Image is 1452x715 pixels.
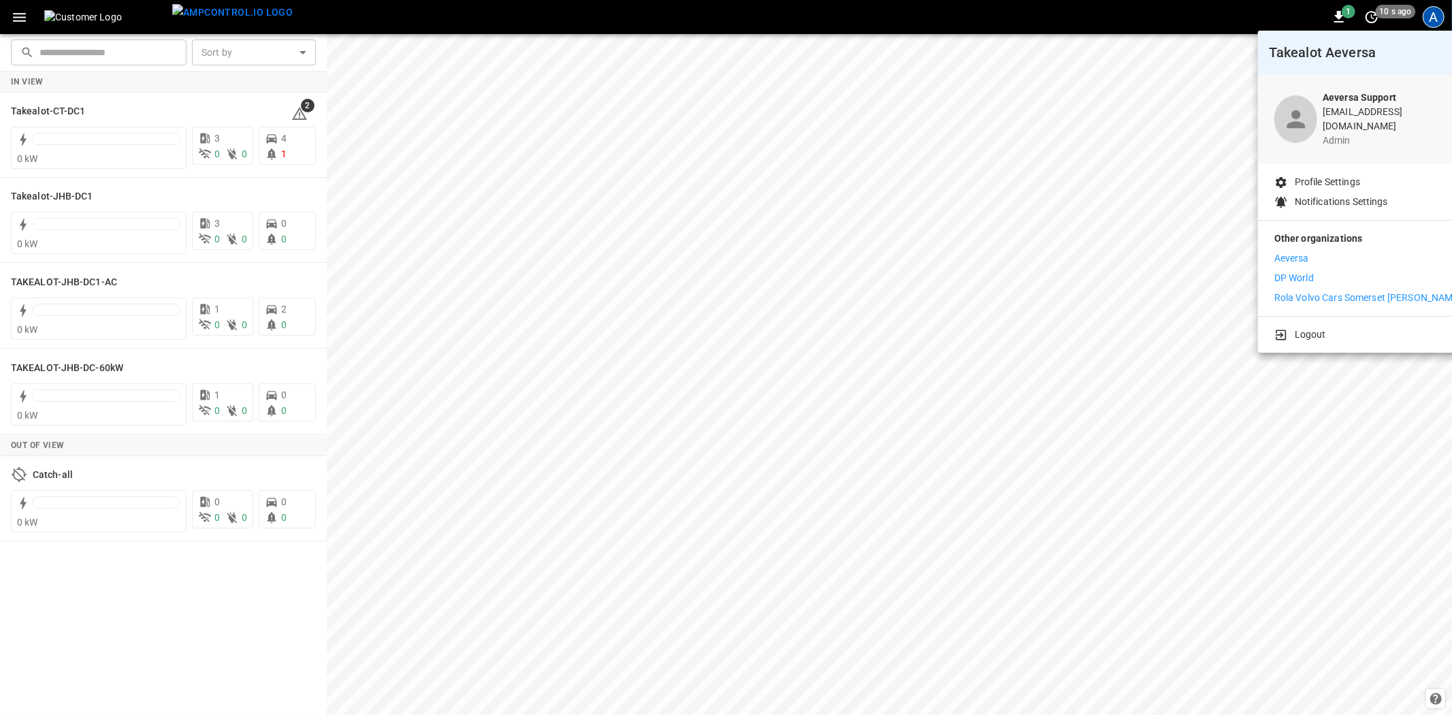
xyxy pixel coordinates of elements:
[1274,271,1314,285] p: DP World
[1274,251,1309,266] p: Aeversa
[1295,175,1360,189] p: Profile Settings
[1295,328,1326,342] p: Logout
[1295,195,1388,209] p: Notifications Settings
[1274,95,1317,143] div: profile-icon
[1323,92,1396,103] b: Aeversa Support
